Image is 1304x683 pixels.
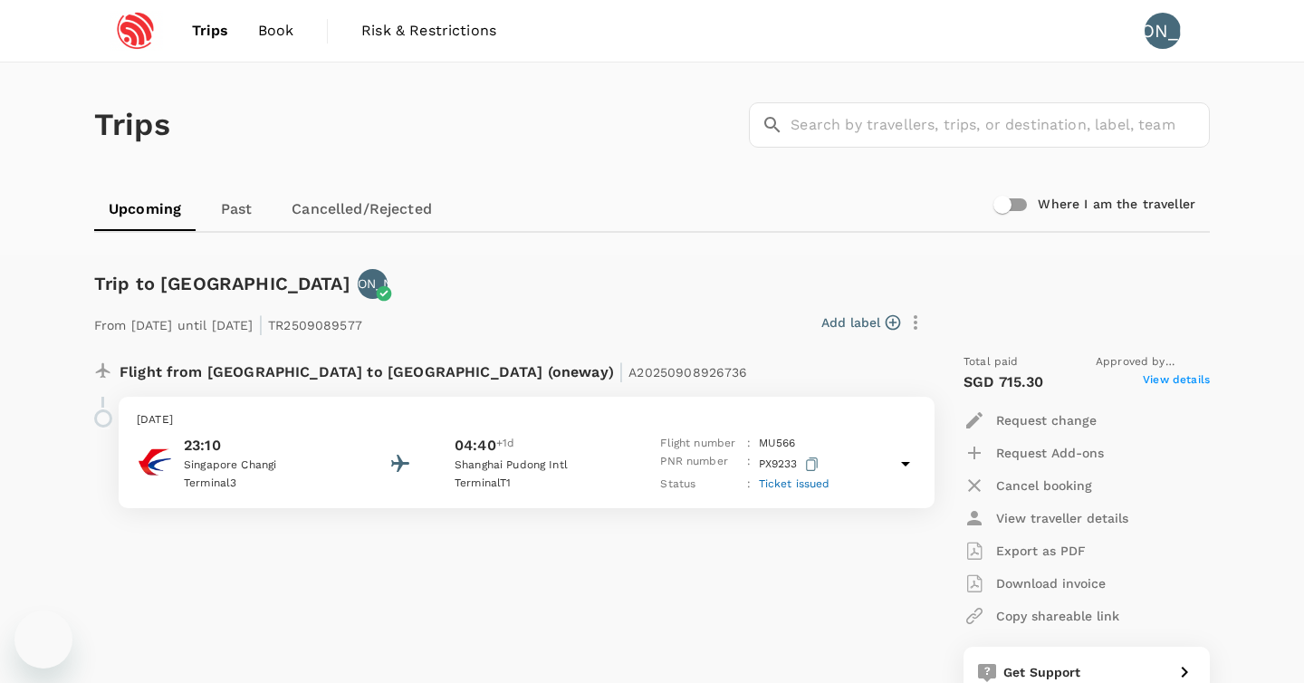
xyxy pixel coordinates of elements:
input: Search by travellers, trips, or destination, label, team [791,102,1210,148]
button: Request change [964,404,1097,437]
p: Status [660,476,740,494]
p: From [DATE] until [DATE] TR2509089577 [94,306,362,339]
p: Cancel booking [996,476,1092,495]
p: : [747,435,751,453]
span: Ticket issued [759,477,830,490]
span: Approved by [1096,353,1210,371]
p: Terminal 3 [184,475,347,493]
p: View traveller details [996,509,1128,527]
img: Espressif Systems Singapore Pte Ltd [94,11,177,51]
button: Request Add-ons [964,437,1104,469]
p: [DATE] [137,411,916,429]
p: 23:10 [184,435,347,457]
span: A20250908926736 [628,365,747,380]
span: View details [1143,371,1210,393]
h6: Where I am the traveller [1038,195,1195,215]
span: | [258,312,264,337]
span: Get Support [1003,665,1081,679]
p: Singapore Changi [184,457,347,475]
p: Flight number [660,435,740,453]
p: : [747,476,751,494]
button: Export as PDF [964,534,1086,567]
h6: Trip to [GEOGRAPHIC_DATA] [94,269,350,298]
button: Cancel booking [964,469,1092,502]
span: +1d [496,435,514,457]
a: Upcoming [94,188,196,231]
iframe: 启动消息传送窗口的按钮 [14,611,72,669]
button: Copy shareable link [964,600,1119,632]
p: Terminal T1 [455,475,618,493]
img: China Eastern Airlines [137,444,173,480]
span: Trips [192,20,229,42]
p: SGD 715.30 [964,371,1044,393]
div: [PERSON_NAME] [1145,13,1181,49]
p: Export as PDF [996,542,1086,560]
p: PNR number [660,453,740,476]
p: PX9233 [759,453,822,476]
a: Past [196,188,277,231]
p: [PERSON_NAME] [320,274,425,293]
span: Risk & Restrictions [361,20,496,42]
span: Book [258,20,294,42]
button: View traveller details [964,502,1128,534]
p: 04:40 [455,435,496,457]
button: Add label [821,313,900,332]
span: | [618,359,624,384]
p: Flight from [GEOGRAPHIC_DATA] to [GEOGRAPHIC_DATA] (oneway) [120,353,748,386]
p: Request change [996,411,1097,429]
button: Download invoice [964,567,1106,600]
p: Shanghai Pudong Intl [455,457,618,475]
h1: Trips [94,63,170,188]
p: MU 566 [759,435,796,453]
span: Total paid [964,353,1019,371]
p: Download invoice [996,574,1106,592]
a: Cancelled/Rejected [277,188,446,231]
p: : [747,453,751,476]
p: Request Add-ons [996,444,1104,462]
p: Copy shareable link [996,607,1119,625]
